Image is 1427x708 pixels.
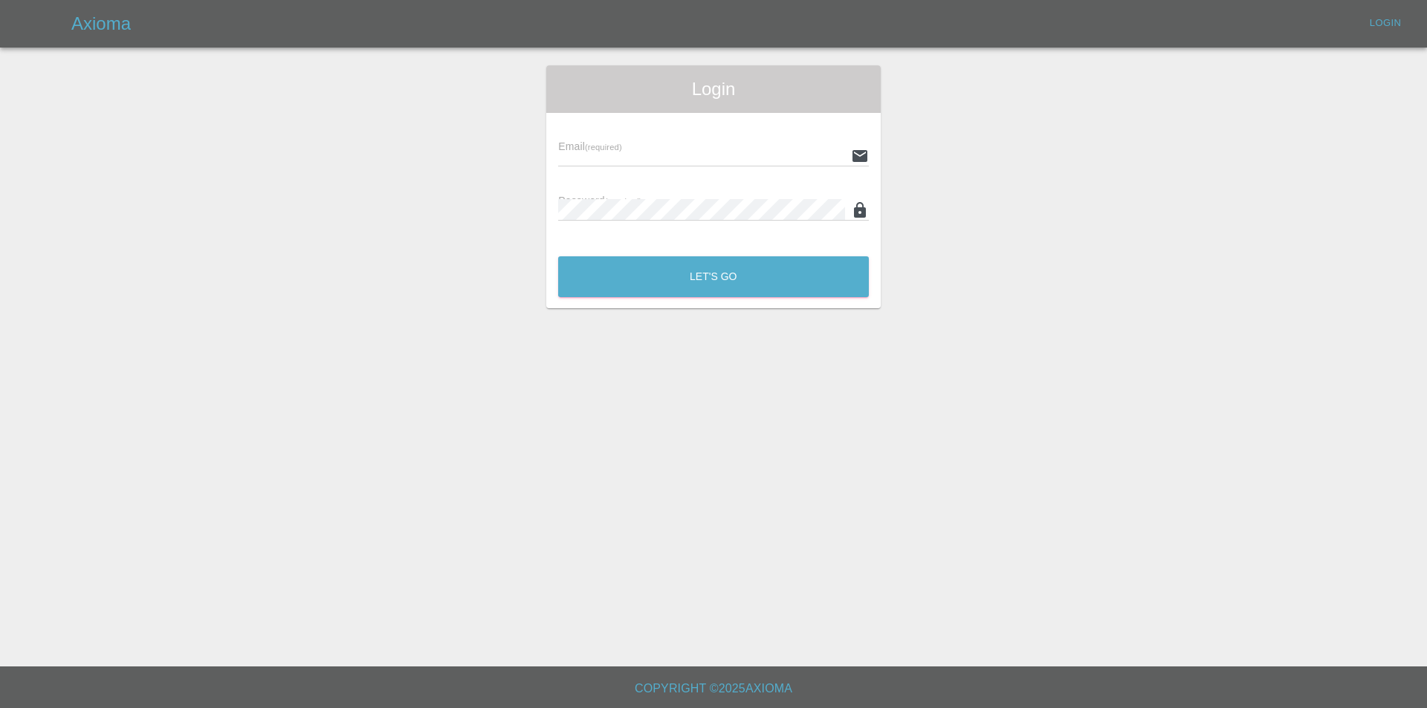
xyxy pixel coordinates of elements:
span: Password [558,195,641,207]
h5: Axioma [71,12,131,36]
span: Email [558,140,621,152]
small: (required) [585,143,622,152]
h6: Copyright © 2025 Axioma [12,678,1415,699]
small: (required) [605,197,642,206]
a: Login [1362,12,1409,35]
span: Login [558,77,869,101]
button: Let's Go [558,256,869,297]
